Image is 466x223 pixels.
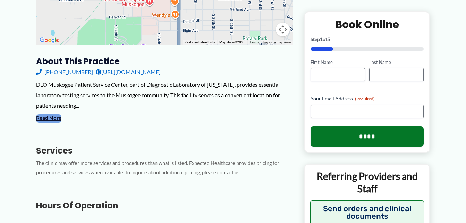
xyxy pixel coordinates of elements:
span: 1 [320,36,323,42]
div: DLO Muskogee Patient Service Center, part of Diagnostic Laboratory of [US_STATE], provides essent... [36,80,293,110]
h3: Services [36,145,293,156]
a: Open this area in Google Maps (opens a new window) [38,36,61,45]
a: Terms (opens in new tab) [249,40,259,44]
h3: About this practice [36,56,293,67]
p: Step of [311,36,424,41]
p: Referring Providers and Staff [310,170,424,195]
a: [URL][DOMAIN_NAME] [96,67,161,77]
button: Keyboard shortcuts [185,40,215,45]
p: The clinic may offer more services and procedures than what is listed. Expected Healthcare provid... [36,159,293,177]
button: Map camera controls [276,23,290,36]
span: Map data ©2025 [219,40,245,44]
span: (Required) [355,96,375,101]
h3: Hours of Operation [36,200,293,211]
h2: Book Online [311,17,424,31]
span: 5 [327,36,330,42]
a: Report a map error [263,40,291,44]
label: Your Email Address [311,95,424,102]
label: First Name [311,59,365,65]
button: Read More [36,114,61,123]
label: Last Name [369,59,424,65]
a: [PHONE_NUMBER] [36,67,93,77]
img: Google [38,36,61,45]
